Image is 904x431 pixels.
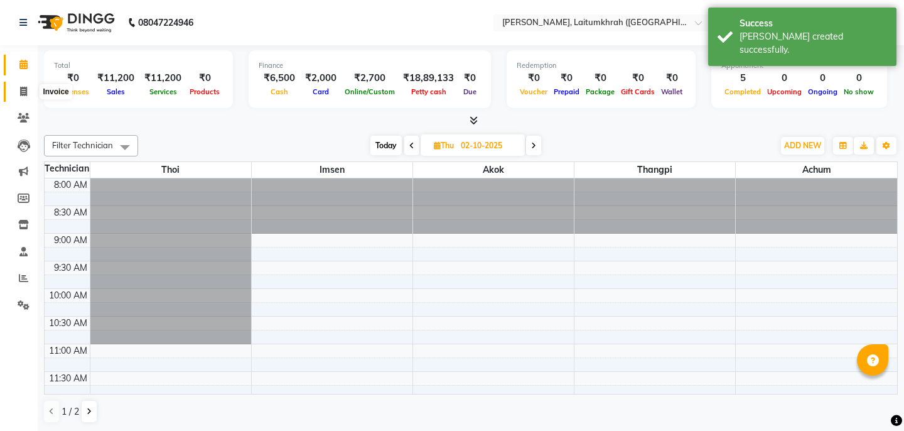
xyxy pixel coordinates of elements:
[517,60,686,71] div: Redemption
[517,71,551,85] div: ₹0
[51,178,90,192] div: 8:00 AM
[413,162,574,178] span: Akok
[252,162,412,178] span: Imsen
[460,87,480,96] span: Due
[431,141,457,150] span: Thu
[851,381,891,418] iframe: chat widget
[764,71,805,85] div: 0
[805,87,841,96] span: Ongoing
[90,162,251,178] span: Thoi
[52,140,113,150] span: Filter Technician
[46,289,90,302] div: 10:00 AM
[259,60,481,71] div: Finance
[45,162,90,175] div: Technician
[408,87,449,96] span: Petty cash
[736,162,897,178] span: achum
[781,137,824,155] button: ADD NEW
[309,87,332,96] span: Card
[398,71,459,85] div: ₹18,89,133
[342,71,398,85] div: ₹2,700
[574,162,735,178] span: Thangpi
[54,60,223,71] div: Total
[138,5,193,40] b: 08047224946
[146,87,180,96] span: Services
[51,206,90,219] div: 8:30 AM
[40,84,72,99] div: Invoice
[104,87,128,96] span: Sales
[267,87,291,96] span: Cash
[92,71,139,85] div: ₹11,200
[342,87,398,96] span: Online/Custom
[51,261,90,275] div: 9:30 AM
[551,71,583,85] div: ₹0
[32,5,118,40] img: logo
[51,234,90,247] div: 9:00 AM
[46,317,90,330] div: 10:30 AM
[457,136,520,155] input: 2025-10-02
[517,87,551,96] span: Voucher
[618,87,658,96] span: Gift Cards
[721,71,764,85] div: 5
[658,87,686,96] span: Wallet
[46,372,90,385] div: 11:30 AM
[551,87,583,96] span: Prepaid
[784,141,821,150] span: ADD NEW
[54,71,92,85] div: ₹0
[841,87,877,96] span: No show
[740,30,887,57] div: Bill created successfully.
[186,71,223,85] div: ₹0
[46,344,90,357] div: 11:00 AM
[583,71,618,85] div: ₹0
[721,87,764,96] span: Completed
[259,71,300,85] div: ₹6,500
[841,71,877,85] div: 0
[583,87,618,96] span: Package
[370,136,402,155] span: Today
[459,71,481,85] div: ₹0
[740,17,887,30] div: Success
[62,405,79,418] span: 1 / 2
[300,71,342,85] div: ₹2,000
[658,71,686,85] div: ₹0
[186,87,223,96] span: Products
[764,87,805,96] span: Upcoming
[618,71,658,85] div: ₹0
[805,71,841,85] div: 0
[139,71,186,85] div: ₹11,200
